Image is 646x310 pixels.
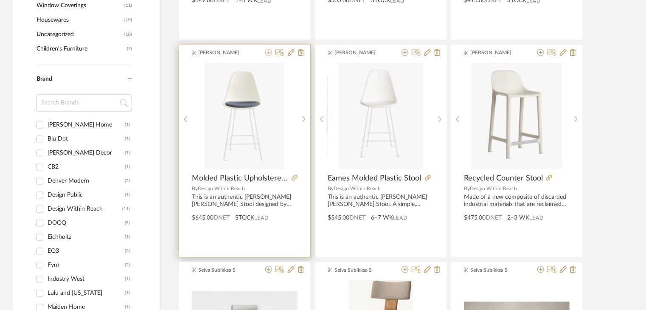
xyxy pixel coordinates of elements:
span: STOCK [235,214,254,223]
div: Eichholtz [48,231,125,244]
div: (1) [125,147,130,160]
span: [PERSON_NAME] [334,49,388,57]
span: By [464,186,470,192]
span: Uncategorized [37,28,122,42]
div: DOOQ [48,217,125,230]
span: Brand [37,76,52,82]
span: By [328,186,334,192]
span: Molded Plastic Upholstered Stool [192,174,288,183]
span: Design Within Reach [334,186,381,192]
div: Made of a new composite of discarded industrial materials that are reclaimed even before they ent... [464,194,570,209]
div: Industry West [48,273,125,286]
div: This is an authentic [PERSON_NAME] [PERSON_NAME] Stool. A simple, beautiful, classic form that lo... [328,194,434,209]
img: Eames Molded Plastic Stool [338,63,424,169]
div: 0 [464,63,570,169]
div: Blu Dot [48,132,125,146]
div: [PERSON_NAME] Decor [48,147,125,160]
span: Eames Molded Plastic Stool [328,174,421,183]
span: Lead [254,215,269,221]
span: $475.00 [464,215,486,221]
span: Children's Furniture [37,42,125,56]
input: Search Brands [37,95,132,112]
div: Denver Modern [48,175,125,188]
div: (11) [122,203,130,216]
span: (10) [124,28,132,42]
span: [PERSON_NAME] [199,49,252,57]
span: Recycled Counter Stool [464,174,543,183]
span: Selva Subikksa S [334,267,388,274]
span: Lead [393,215,408,221]
div: (1) [125,132,130,146]
div: EQ3 [48,245,125,258]
span: DNET [213,215,230,221]
div: (2) [125,175,130,188]
div: (1) [125,231,130,244]
div: (1) [125,273,130,286]
div: (1) [125,189,130,202]
div: (2) [125,245,130,258]
span: By [192,186,198,192]
div: CB2 [48,161,125,174]
div: Fyrn [48,259,125,272]
span: Housewares [37,13,122,28]
span: Lead [529,215,544,221]
span: 6–7 WK [371,214,393,223]
span: 2–3 WK [507,214,529,223]
div: 0 [328,63,433,169]
span: [PERSON_NAME] [471,49,524,57]
img: Molded Plastic Upholstered Stool [205,63,285,169]
span: Selva Subikksa S [199,267,252,274]
div: (1) [125,287,130,300]
span: Selva Subikksa S [471,267,524,274]
span: Design Within Reach [470,186,517,192]
div: 0 [192,63,298,169]
div: This is an authentic [PERSON_NAME] [PERSON_NAME] Stool designed by [PERSON_NAME] and [PERSON_NAME... [192,194,298,209]
div: Lulu and [US_STATE] [48,287,125,300]
img: Recycled Counter Stool [472,63,562,169]
span: DNET [486,215,502,221]
div: [PERSON_NAME] Home [48,118,125,132]
span: (10) [124,14,132,27]
span: DNET [350,215,366,221]
span: (3) [127,42,132,56]
div: (1) [125,118,130,132]
div: (2) [125,259,130,272]
span: Design Within Reach [198,186,245,192]
span: $645.00 [192,215,213,221]
div: Design Public [48,189,125,202]
span: $545.00 [328,215,350,221]
div: Design Within Reach [48,203,122,216]
div: (1) [125,161,130,174]
div: (5) [125,217,130,230]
